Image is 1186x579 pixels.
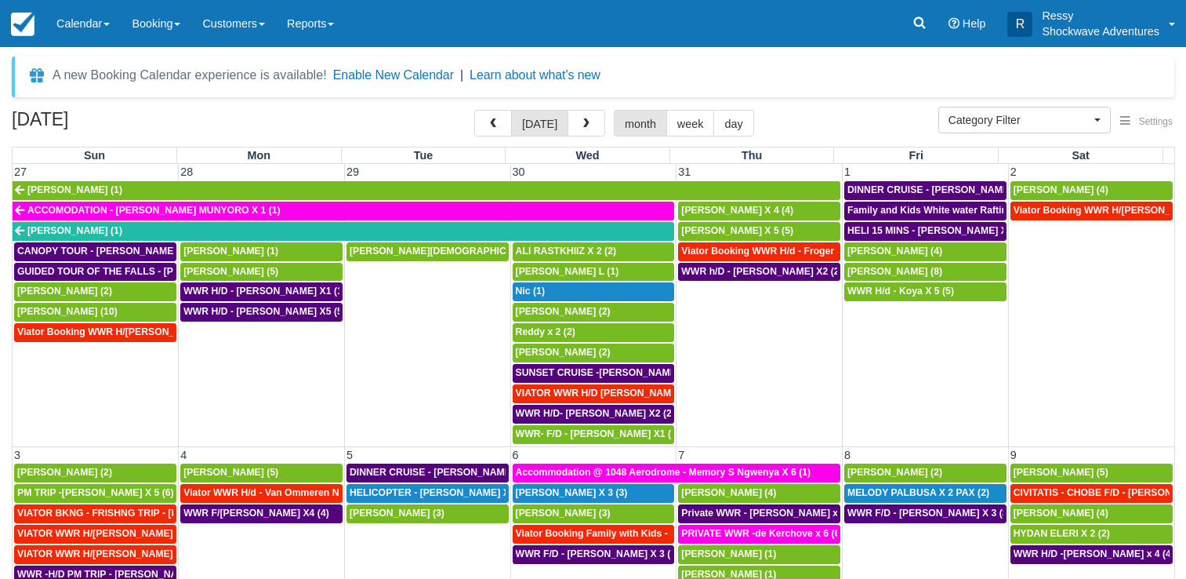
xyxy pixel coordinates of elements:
span: HELI 15 MINS - [PERSON_NAME] X4 (4) [847,225,1027,236]
span: Wed [576,149,600,162]
a: WWR h/D - [PERSON_NAME] X2 (2) [678,263,840,282]
a: [PERSON_NAME] (1) [180,242,343,261]
a: Viator Booking WWR H/[PERSON_NAME] [PERSON_NAME][GEOGRAPHIC_DATA] (1) [14,323,176,342]
span: GUIDED TOUR OF THE FALLS - [PERSON_NAME] X 5 (5) [17,266,275,277]
span: SUNSET CRUISE -[PERSON_NAME] X2 (2) [516,367,709,378]
span: WWR h/D - [PERSON_NAME] X2 (2) [681,266,842,277]
span: [PERSON_NAME] (3) [350,508,444,519]
a: CIVITATIS - CHOBE F/D - [PERSON_NAME] X 2 (3) [1010,484,1173,503]
a: WWR F/D - [PERSON_NAME] X 3 (3) [513,545,675,564]
span: Private WWR - [PERSON_NAME] x1 (1) [681,508,858,519]
button: Enable New Calendar [333,67,454,83]
a: [PERSON_NAME] (4) [844,242,1006,261]
span: [PERSON_NAME] X 5 (5) [681,225,793,236]
a: Viator Booking WWR H/d - Froger Julien X1 (1) [678,242,840,261]
span: WWR F/D - [PERSON_NAME] X 3 (3) [516,548,680,559]
span: Viator Booking WWR H/d - Froger Julien X1 (1) [681,246,893,257]
span: WWR- F/D - [PERSON_NAME] X1 (1) [516,428,680,439]
a: DINNER CRUISE - [PERSON_NAME] X3 (3) [346,464,509,482]
a: Reddy x 2 (2) [513,323,675,342]
img: checkfront-main-nav-mini-logo.png [11,13,34,36]
span: WWR H/D - [PERSON_NAME] X5 (5) [183,306,346,317]
a: [PERSON_NAME] (4) [1010,504,1173,523]
button: month [614,110,667,137]
a: WWR- F/D - [PERSON_NAME] X1 (1) [513,425,675,444]
span: MELODY PALBUSA X 2 PAX (2) [847,487,989,498]
span: 9 [1009,449,1018,461]
span: HELICOPTER - [PERSON_NAME] X 3 (3) [350,487,531,498]
a: HELI 15 MINS - [PERSON_NAME] X4 (4) [844,222,1006,241]
button: Category Filter [938,107,1111,133]
a: [PERSON_NAME] X 5 (5) [678,222,840,241]
span: Viator WWR H/d - Van Ommeren Nick X 4 (4) [183,487,383,498]
a: Family and Kids White water Rafting - [PERSON_NAME] X4 (4) [844,202,1006,220]
span: [PERSON_NAME] (5) [1014,467,1108,478]
a: ALI RASTKHIIZ X 2 (2) [513,242,675,261]
span: Nic (1) [516,286,545,297]
span: 30 [511,166,527,178]
a: HYDAN ELERI X 2 (2) [1010,525,1173,544]
a: WWR H/D - [PERSON_NAME] X5 (5) [180,303,343,322]
a: [PERSON_NAME] (1) [13,181,840,200]
a: Learn about what's new [470,68,600,82]
span: WWR F/D - [PERSON_NAME] X 3 (3) [847,508,1011,519]
span: 4 [179,449,188,461]
span: WWR H/D- [PERSON_NAME] X2 (2) [516,408,675,419]
span: [PERSON_NAME] (1) [27,184,122,195]
a: [PERSON_NAME] (2) [844,464,1006,482]
a: WWR H/D -[PERSON_NAME] x 4 (4) [1010,545,1173,564]
span: PM TRIP -[PERSON_NAME] X 5 (6) [17,487,174,498]
span: Fri [909,149,923,162]
a: [PERSON_NAME] (1) [13,222,674,241]
a: DINNER CRUISE - [PERSON_NAME] X4 (4) [844,181,1006,200]
span: 3 [13,449,22,461]
span: 31 [676,166,692,178]
a: [PERSON_NAME] (3) [513,504,675,523]
span: [PERSON_NAME] (4) [1014,508,1108,519]
a: Nic (1) [513,282,675,301]
a: [PERSON_NAME] L (1) [513,263,675,282]
a: [PERSON_NAME] (5) [180,464,343,482]
span: [PERSON_NAME] (2) [516,306,611,317]
span: Reddy x 2 (2) [516,326,575,337]
a: WWR H/D - [PERSON_NAME] X1 (1) [180,282,343,301]
span: DINNER CRUISE - [PERSON_NAME] X3 (3) [350,467,543,478]
a: [PERSON_NAME] (2) [513,303,675,322]
span: [PERSON_NAME] (8) [847,266,942,277]
span: 6 [511,449,520,461]
span: 5 [345,449,354,461]
span: Tue [414,149,433,162]
a: VIATOR WWR H/[PERSON_NAME] 2 (2) [14,545,176,564]
a: VIATOR WWR H/D [PERSON_NAME] 4 (4) [513,384,675,403]
span: Sun [84,149,105,162]
a: [PERSON_NAME][DEMOGRAPHIC_DATA] (6) [346,242,509,261]
span: ALI RASTKHIIZ X 2 (2) [516,246,616,257]
span: 29 [345,166,361,178]
button: day [713,110,753,137]
i: Help [948,18,959,29]
a: [PERSON_NAME] (4) [1010,181,1173,200]
a: Viator Booking WWR H/[PERSON_NAME] 4 (4) [1010,202,1173,220]
a: WWR H/d - Koya X 5 (5) [844,282,1006,301]
span: [PERSON_NAME] (2) [17,286,112,297]
span: Settings [1139,116,1173,127]
span: VIATOR WWR H/D [PERSON_NAME] 4 (4) [516,388,703,399]
a: [PERSON_NAME] (5) [180,263,343,282]
span: Family and Kids White water Rafting - [PERSON_NAME] X4 (4) [847,205,1131,216]
a: [PERSON_NAME] (2) [513,344,675,362]
span: 28 [179,166,194,178]
span: DINNER CRUISE - [PERSON_NAME] X4 (4) [847,184,1041,195]
span: [PERSON_NAME] X 3 (3) [516,487,628,498]
span: Sat [1072,149,1089,162]
a: Private WWR - [PERSON_NAME] x1 (1) [678,504,840,523]
a: [PERSON_NAME] (10) [14,303,176,322]
span: [PERSON_NAME] (3) [516,508,611,519]
a: [PERSON_NAME] (3) [346,504,509,523]
a: CANOPY TOUR - [PERSON_NAME] X5 (5) [14,242,176,261]
span: WWR H/D - [PERSON_NAME] X1 (1) [183,286,346,297]
a: VIATOR BKNG - FRISHNG TRIP - [PERSON_NAME] X 5 (4) [14,504,176,523]
a: WWR H/D- [PERSON_NAME] X2 (2) [513,405,675,424]
span: VIATOR BKNG - FRISHNG TRIP - [PERSON_NAME] X 5 (4) [17,508,280,519]
a: SUNSET CRUISE -[PERSON_NAME] X2 (2) [513,364,675,383]
h2: [DATE] [12,110,210,139]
